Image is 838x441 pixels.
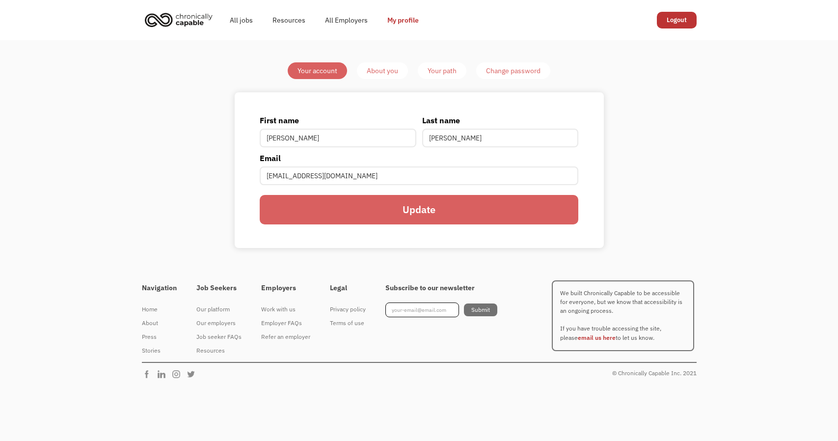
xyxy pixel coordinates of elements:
[142,303,177,315] div: Home
[261,331,310,343] div: Refer an employer
[418,62,466,79] a: Your path
[578,334,616,341] a: email us here
[367,65,398,77] div: About you
[357,62,408,79] a: About you
[196,344,242,358] a: Resources
[263,4,315,36] a: Resources
[142,330,177,344] a: Press
[142,344,177,358] a: Stories
[261,284,310,293] h4: Employers
[142,9,216,30] img: Chronically Capable logo
[378,4,429,36] a: My profile
[330,303,366,316] a: Privacy policy
[186,369,201,379] img: Chronically Capable Twitter Page
[261,303,310,315] div: Work with us
[142,9,220,30] a: home
[330,316,366,330] a: Terms of use
[261,330,310,344] a: Refer an employer
[142,284,177,293] h4: Navigation
[330,303,366,315] div: Privacy policy
[428,65,457,77] div: Your path
[142,331,177,343] div: Press
[196,345,242,357] div: Resources
[385,303,497,317] form: Footer Newsletter
[385,284,497,293] h4: Subscribe to our newsletter
[196,331,242,343] div: Job seeker FAQs
[330,317,366,329] div: Terms of use
[142,317,177,329] div: About
[196,303,242,316] a: Our platform
[297,65,337,77] div: Your account
[196,330,242,344] a: Job seeker FAQs
[260,114,579,232] form: Member-Account-Update
[261,316,310,330] a: Employer FAQs
[157,369,171,379] img: Chronically Capable Linkedin Page
[142,316,177,330] a: About
[657,12,697,28] a: Logout
[142,369,157,379] img: Chronically Capable Facebook Page
[260,114,416,126] label: First name
[464,303,497,316] input: Submit
[476,62,550,79] a: Change password
[142,345,177,357] div: Stories
[260,166,579,185] input: john@doe.com
[315,4,378,36] a: All Employers
[171,369,186,379] img: Chronically Capable Instagram Page
[261,317,310,329] div: Employer FAQs
[260,195,579,224] input: Update
[422,114,579,126] label: Last name
[486,65,541,77] div: Change password
[288,62,347,79] a: Your account
[196,316,242,330] a: Our employers
[220,4,263,36] a: All jobs
[612,367,697,379] div: © Chronically Capable Inc. 2021
[330,284,366,293] h4: Legal
[260,152,579,164] label: Email
[196,303,242,315] div: Our platform
[196,284,242,293] h4: Job Seekers
[142,303,177,316] a: Home
[196,317,242,329] div: Our employers
[552,280,694,351] p: We built Chronically Capable to be accessible for everyone, but we know that accessibility is an ...
[385,303,459,317] input: your-email@email.com
[261,303,310,316] a: Work with us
